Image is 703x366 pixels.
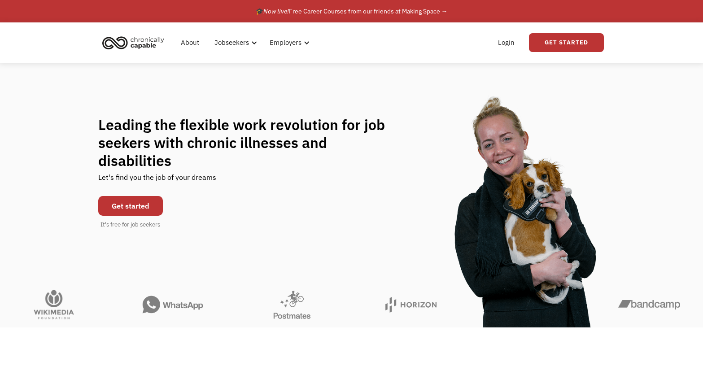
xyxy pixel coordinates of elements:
[98,170,216,192] div: Let's find you the job of your dreams
[263,7,289,15] em: Now live!
[529,33,604,52] a: Get Started
[209,28,260,57] div: Jobseekers
[100,220,160,229] div: It's free for job seekers
[175,28,205,57] a: About
[214,37,249,48] div: Jobseekers
[100,33,167,52] img: Chronically Capable logo
[493,28,520,57] a: Login
[98,116,402,170] h1: Leading the flexible work revolution for job seekers with chronic illnesses and disabilities
[98,196,163,216] a: Get started
[270,37,301,48] div: Employers
[100,33,171,52] a: home
[264,28,312,57] div: Employers
[256,6,448,17] div: 🎓 Free Career Courses from our friends at Making Space →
